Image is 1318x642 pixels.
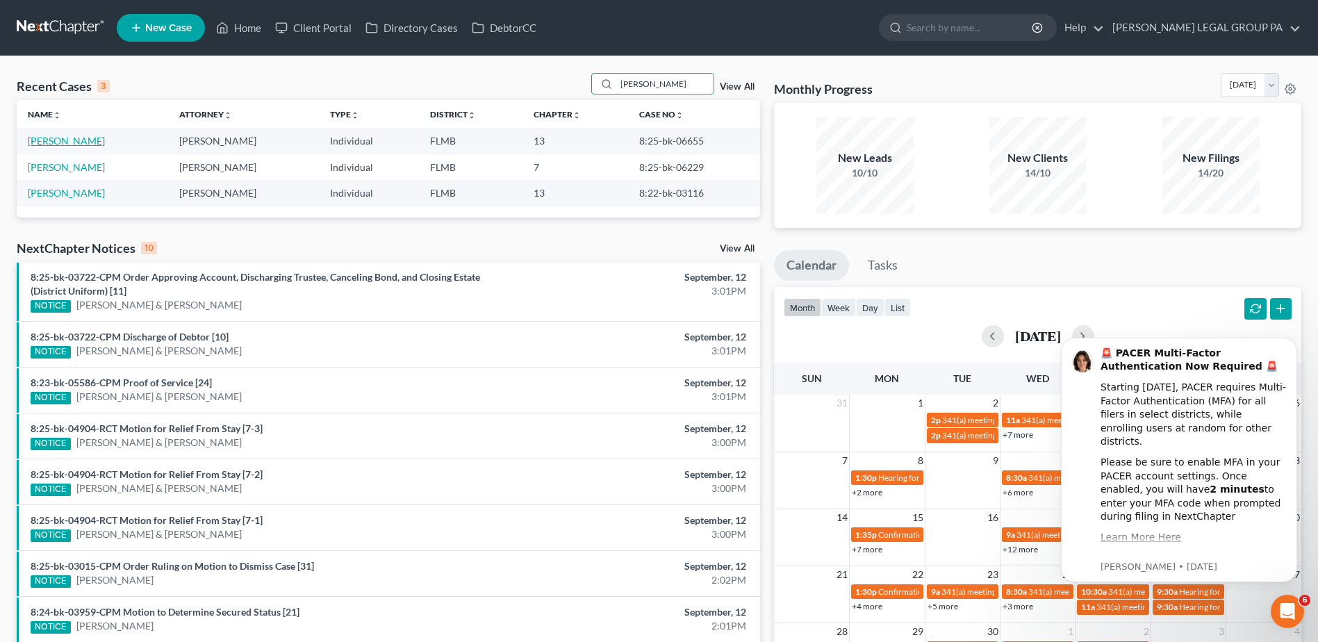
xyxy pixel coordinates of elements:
[931,430,941,441] span: 2p
[1108,586,1242,597] span: 341(a) meeting for [PERSON_NAME]
[1003,544,1038,554] a: +12 more
[76,344,242,358] a: [PERSON_NAME] & [PERSON_NAME]
[31,484,71,496] div: NOTICE
[28,109,61,120] a: Nameunfold_more
[76,573,154,587] a: [PERSON_NAME]
[31,606,299,618] a: 8:24-bk-03959-CPM Motion to Determine Secured Status [21]
[517,559,746,573] div: September, 12
[835,566,849,583] span: 21
[1081,586,1107,597] span: 10:30a
[522,154,628,180] td: 7
[209,15,268,40] a: Home
[884,298,911,317] button: list
[534,109,581,120] a: Chapterunfold_more
[802,372,822,384] span: Sun
[517,573,746,587] div: 2:02PM
[986,623,1000,640] span: 30
[17,240,157,256] div: NextChapter Notices
[1162,150,1260,166] div: New Filings
[916,452,925,469] span: 8
[1006,472,1027,483] span: 8:30a
[1006,529,1015,540] span: 9a
[835,623,849,640] span: 28
[517,527,746,541] div: 3:00PM
[517,605,746,619] div: September, 12
[1271,595,1304,628] iframe: Intercom live chat
[628,180,760,206] td: 8:22-bk-03116
[31,514,263,526] a: 8:25-bk-04904-RCT Motion for Relief From Stay [7-1]
[1162,166,1260,180] div: 14/20
[1028,586,1162,597] span: 341(a) meeting for [PERSON_NAME]
[1157,586,1178,597] span: 9:30a
[1142,623,1151,640] span: 2
[931,586,940,597] span: 9a
[720,244,755,254] a: View All
[1057,15,1104,40] a: Help
[911,566,925,583] span: 22
[628,154,760,180] td: 8:25-bk-06229
[168,154,320,180] td: [PERSON_NAME]
[720,82,755,92] a: View All
[1096,602,1230,612] span: 341(a) meeting for [PERSON_NAME]
[419,128,522,154] td: FLMB
[1105,15,1301,40] a: [PERSON_NAME] LEGAL GROUP PA
[76,298,242,312] a: [PERSON_NAME] & [PERSON_NAME]
[31,468,263,480] a: 8:25-bk-04904-RCT Motion for Relief From Stay [7-2]
[989,166,1087,180] div: 14/10
[816,150,914,166] div: New Leads
[168,180,320,206] td: [PERSON_NAME]
[1026,372,1049,384] span: Wed
[774,250,849,281] a: Calendar
[31,346,71,359] div: NOTICE
[522,128,628,154] td: 13
[468,111,476,120] i: unfold_more
[1021,415,1229,425] span: 341(a) meeting for [PERSON_NAME] & [PERSON_NAME]
[31,377,212,388] a: 8:23-bk-05586-CPM Proof of Service [24]
[31,621,71,634] div: NOTICE
[76,619,154,633] a: [PERSON_NAME]
[1006,586,1027,597] span: 8:30a
[319,128,418,154] td: Individual
[835,395,849,411] span: 31
[28,187,105,199] a: [PERSON_NAME]
[31,392,71,404] div: NOTICE
[517,284,746,298] div: 3:01PM
[351,111,359,120] i: unfold_more
[1003,429,1033,440] a: +7 more
[517,390,746,404] div: 3:01PM
[517,468,746,481] div: September, 12
[517,422,746,436] div: September, 12
[1217,623,1226,640] span: 3
[856,298,884,317] button: day
[852,544,882,554] a: +7 more
[517,344,746,358] div: 3:01PM
[1003,601,1033,611] a: +3 more
[572,111,581,120] i: unfold_more
[145,23,192,33] span: New Case
[60,236,247,248] p: Message from Emma, sent 5w ago
[841,452,849,469] span: 7
[224,111,232,120] i: unfold_more
[942,430,1150,441] span: 341(a) meeting for [PERSON_NAME] & [PERSON_NAME]
[517,376,746,390] div: September, 12
[60,227,246,279] i: We use the Salesforce Authenticator app for MFA at NextChapter and other users are reporting the ...
[517,481,746,495] div: 3:00PM
[907,15,1034,40] input: Search by name...
[855,250,910,281] a: Tasks
[76,481,242,495] a: [PERSON_NAME] & [PERSON_NAME]
[855,529,877,540] span: 1:35p
[28,161,105,173] a: [PERSON_NAME]
[911,623,925,640] span: 29
[31,575,71,588] div: NOTICE
[31,271,480,297] a: 8:25-bk-03722-CPM Order Approving Account, Discharging Trustee, Canceling Bond, and Closing Estat...
[31,422,263,434] a: 8:25-bk-04904-RCT Motion for Relief From Stay [7-3]
[330,109,359,120] a: Typeunfold_more
[1066,623,1075,640] span: 1
[855,472,877,483] span: 1:30p
[268,15,359,40] a: Client Portal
